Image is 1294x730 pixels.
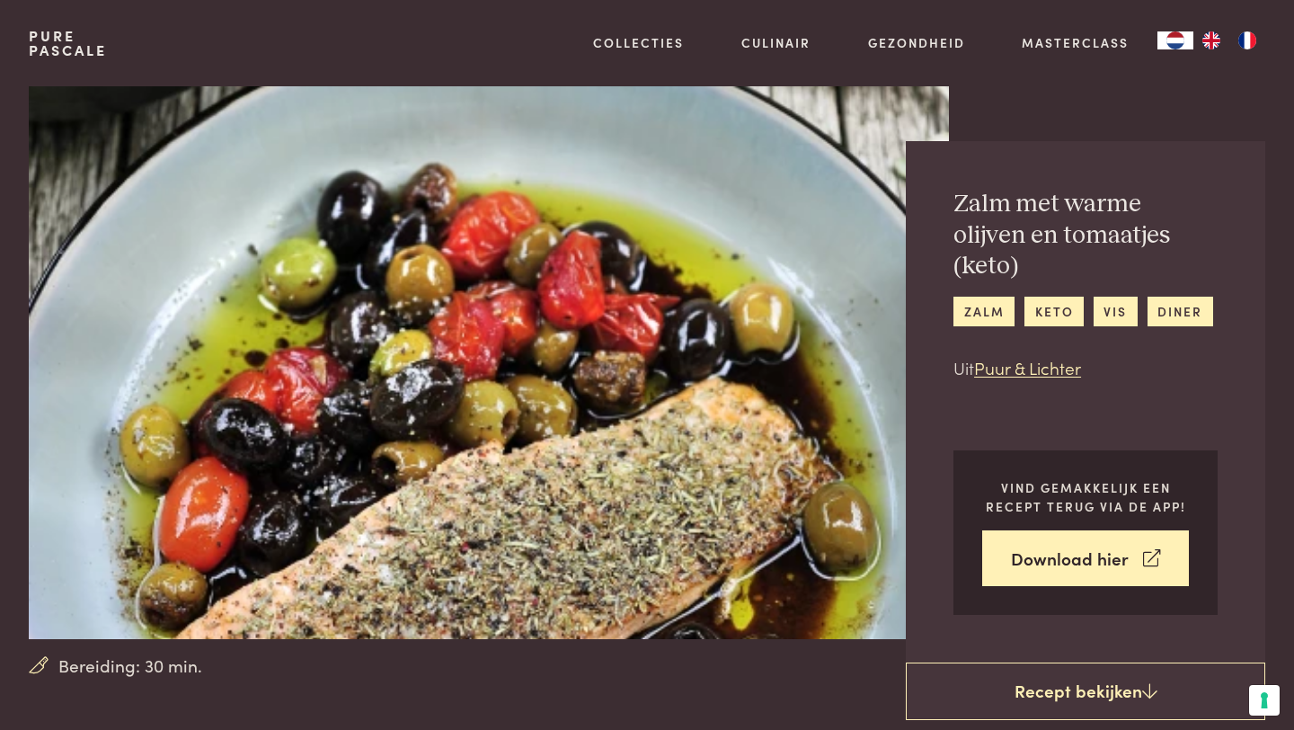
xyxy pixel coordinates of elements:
[1157,31,1193,49] a: NL
[1157,31,1193,49] div: Language
[1249,685,1280,716] button: Uw voorkeuren voor toestemming voor trackingtechnologieën
[1094,297,1138,326] a: vis
[1157,31,1265,49] aside: Language selected: Nederlands
[741,33,811,52] a: Culinair
[982,530,1189,587] a: Download hier
[1193,31,1229,49] a: EN
[1148,297,1213,326] a: diner
[1022,33,1129,52] a: Masterclass
[29,86,949,639] img: Zalm met warme olijven en tomaatjes (keto)
[974,355,1081,379] a: Puur & Lichter
[953,297,1015,326] a: zalm
[58,653,202,679] span: Bereiding: 30 min.
[982,478,1189,515] p: Vind gemakkelijk een recept terug via de app!
[953,355,1218,381] p: Uit
[1229,31,1265,49] a: FR
[906,663,1265,720] a: Recept bekijken
[1024,297,1084,326] a: keto
[1193,31,1265,49] ul: Language list
[868,33,965,52] a: Gezondheid
[953,189,1218,282] h2: Zalm met warme olijven en tomaatjes (keto)
[29,29,107,58] a: PurePascale
[593,33,684,52] a: Collecties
